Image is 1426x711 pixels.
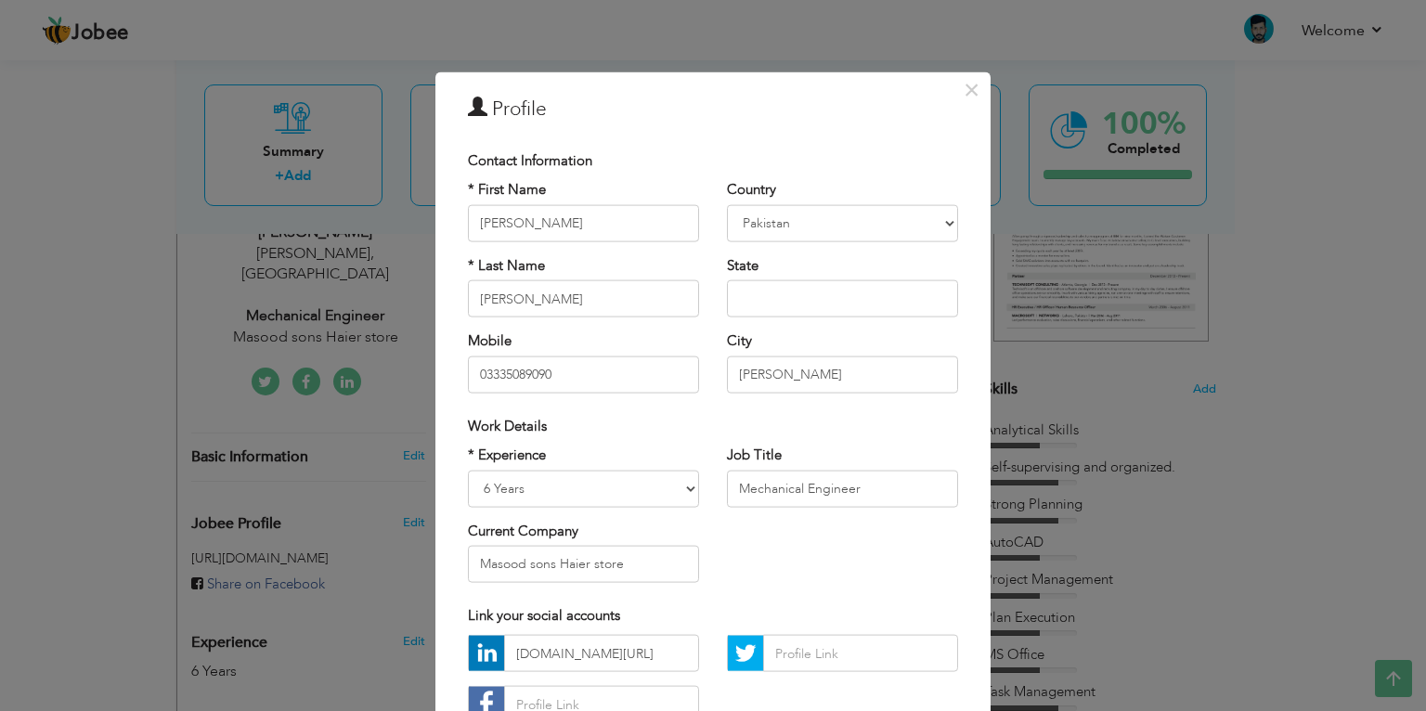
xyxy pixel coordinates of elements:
span: Contact Information [468,151,592,170]
span: Link your social accounts [468,606,620,625]
label: Current Company [468,521,578,540]
button: Close [956,75,986,105]
img: Twitter [728,636,763,671]
label: State [727,255,758,275]
label: * Last Name [468,255,545,275]
label: Country [727,180,776,200]
span: Work Details [468,416,547,434]
img: linkedin [469,636,504,671]
label: * First Name [468,180,546,200]
span: × [964,73,979,107]
label: City [727,331,752,351]
label: Mobile [468,331,512,351]
label: Job Title [727,446,782,465]
label: * Experience [468,446,546,465]
h3: Profile [468,96,958,123]
input: Profile Link [504,635,699,672]
input: Profile Link [763,635,958,672]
